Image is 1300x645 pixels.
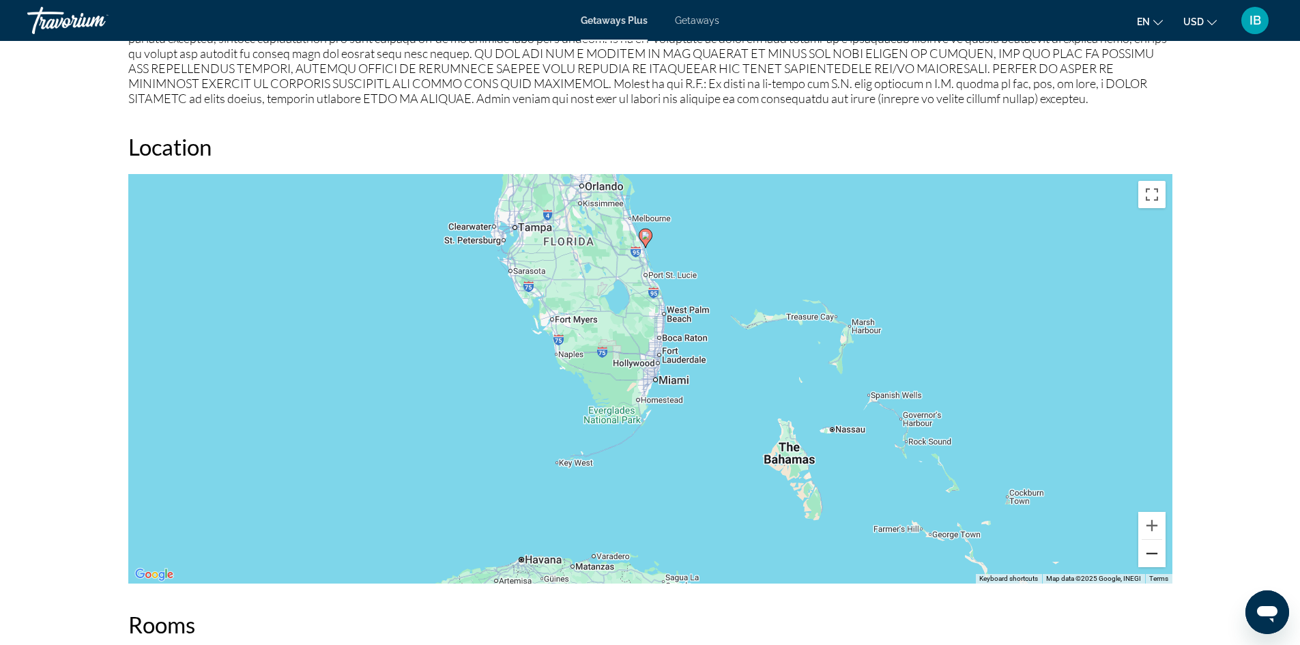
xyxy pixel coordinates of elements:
a: Getaways [675,15,719,26]
a: Open this area in Google Maps (opens a new window) [132,566,177,584]
a: Travorium [27,3,164,38]
button: Change language [1137,12,1163,31]
span: USD [1183,16,1204,27]
a: Getaways Plus [581,15,648,26]
img: Google [132,566,177,584]
span: IB [1250,14,1261,27]
button: Keyboard shortcuts [979,574,1038,584]
h2: Location [128,133,1172,160]
h2: Rooms [128,611,1172,638]
a: Terms (opens in new tab) [1149,575,1168,582]
button: Toggle fullscreen view [1138,181,1166,208]
button: Change currency [1183,12,1217,31]
button: User Menu [1237,6,1273,35]
span: en [1137,16,1150,27]
span: Map data ©2025 Google, INEGI [1046,575,1141,582]
button: Zoom in [1138,512,1166,539]
button: Zoom out [1138,540,1166,567]
iframe: Button to launch messaging window [1245,590,1289,634]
